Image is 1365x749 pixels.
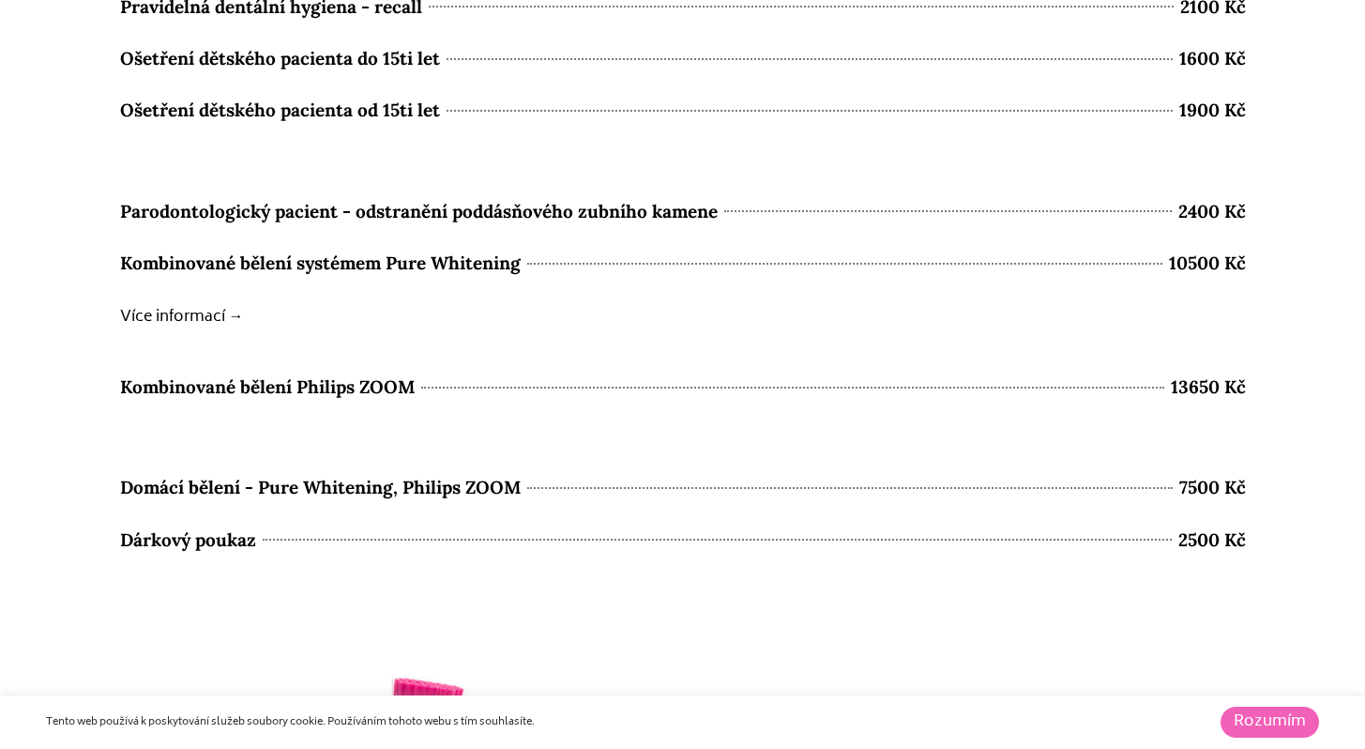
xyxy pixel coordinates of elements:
a: Kombinované bělení systémem Pure Whitening 10500 Kč Více informací → [120,247,1246,361]
a: Rozumím [1221,707,1319,738]
span: 2500 Kč [1178,524,1246,557]
a: Kombinované bělení Philips ZOOM 13650 Kč [120,371,1246,462]
span: Domácí bělení - Pure Whitening, Philips ZOOM [120,471,521,504]
a: Ošetření dětského pacienta od 15ti let 1900 Kč [120,94,1246,185]
div: Tento web používá k poskytování služeb soubory cookie. Používáním tohoto webu s tím souhlasíte. [46,714,937,731]
span: 1900 Kč [1179,94,1246,127]
span: Ošetření dětského pacienta do 15ti let [120,42,440,75]
b: Více informací → [120,304,244,330]
span: 1600 Kč [1179,42,1246,75]
span: Ošetření dětského pacienta od 15ti let [120,94,440,127]
span: 2400 Kč [1178,195,1246,228]
a: Parodontologický pacient - odstranění poddásňového zubního kamene 2400 Kč [120,195,1246,237]
a: Ošetření dětského pacienta do 15ti let 1600 Kč [120,42,1246,84]
a: Domácí bělení - Pure Whitening, Philips ZOOM 7500 Kč [120,471,1246,513]
span: 7500 Kč [1179,471,1246,504]
span: Parodontologický pacient - odstranění poddásňového zubního kamene [120,195,718,228]
span: 13650 Kč [1171,371,1246,404]
span: Kombinované bělení Philips ZOOM [120,371,415,404]
span: 10500 Kč [1169,247,1246,280]
a: Dárkový poukaz 2500 Kč [120,524,1246,615]
span: Kombinované bělení systémem Pure Whitening [120,247,521,280]
span: Dárkový poukaz [120,524,256,557]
